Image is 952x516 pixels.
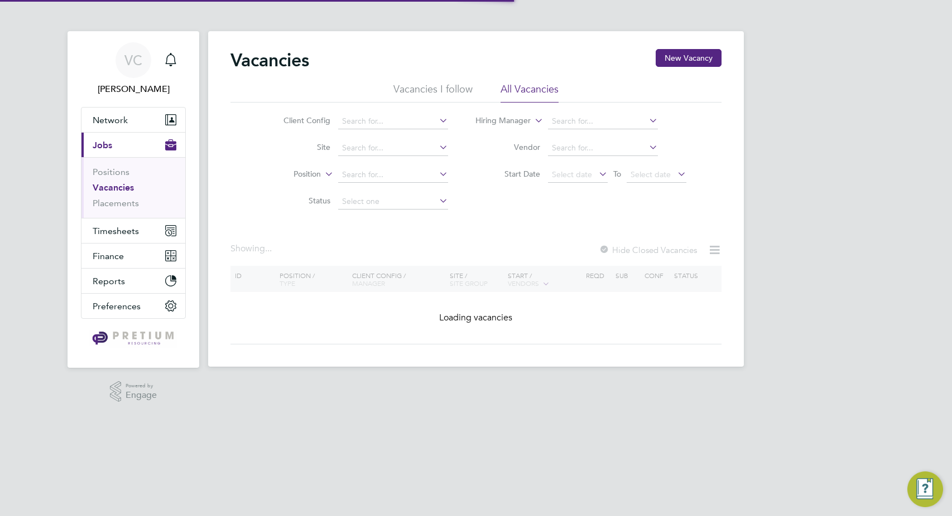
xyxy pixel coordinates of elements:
[631,169,671,179] span: Select date
[93,182,134,193] a: Vacancies
[265,243,272,254] span: ...
[81,157,185,218] div: Jobs
[548,114,658,129] input: Search for...
[89,330,177,348] img: pretium-logo-retina.png
[110,381,157,402] a: Powered byEngage
[81,269,185,293] button: Reports
[81,108,185,132] button: Network
[230,243,274,255] div: Showing
[93,276,125,286] span: Reports
[338,140,448,156] input: Search for...
[93,167,129,177] a: Positions
[467,115,531,126] label: Hiring Manager
[68,31,199,368] nav: Main navigation
[656,49,722,67] button: New Vacancy
[230,49,309,71] h2: Vacancies
[81,133,185,157] button: Jobs
[548,140,658,156] input: Search for...
[338,114,448,129] input: Search for...
[338,167,448,183] input: Search for...
[81,294,185,318] button: Preferences
[93,115,128,125] span: Network
[266,196,330,206] label: Status
[257,169,321,180] label: Position
[81,42,186,96] a: VC[PERSON_NAME]
[552,169,592,179] span: Select date
[476,142,540,152] label: Vendor
[338,194,448,210] input: Select one
[126,381,157,391] span: Powered by
[476,169,540,179] label: Start Date
[907,471,943,507] button: Engage Resource Center
[266,115,330,125] label: Client Config
[599,245,697,255] label: Hide Closed Vacancies
[93,198,139,208] a: Placements
[81,82,186,96] span: Valentina Cerulli
[124,53,142,67] span: VC
[93,226,139,236] span: Timesheets
[266,142,330,152] label: Site
[93,251,124,261] span: Finance
[93,301,141,311] span: Preferences
[126,391,157,400] span: Engage
[501,82,559,103] li: All Vacancies
[81,244,185,268] button: Finance
[93,140,112,150] span: Jobs
[393,82,473,103] li: Vacancies I follow
[81,218,185,243] button: Timesheets
[81,330,186,348] a: Go to home page
[610,167,624,181] span: To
